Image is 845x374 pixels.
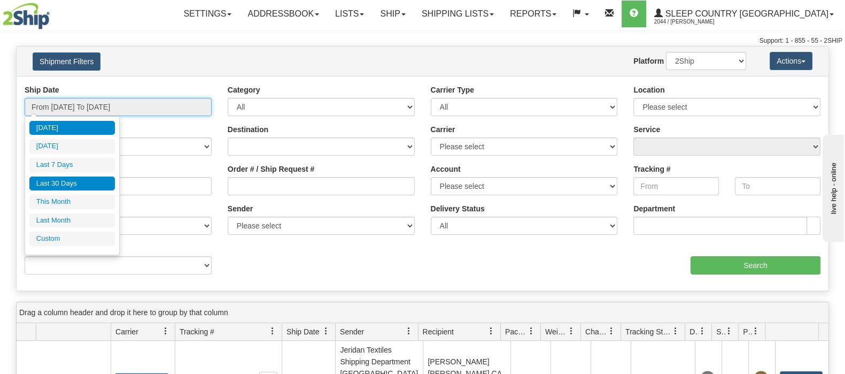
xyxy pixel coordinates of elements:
label: Carrier Type [431,85,474,95]
iframe: chat widget [820,132,844,241]
span: Sender [340,326,364,337]
span: Pickup Status [743,326,752,337]
button: Actions [770,52,812,70]
span: Weight [545,326,568,337]
li: Custom [29,232,115,246]
li: Last Month [29,213,115,228]
label: Account [431,164,461,174]
li: Last 7 Days [29,158,115,172]
label: Category [228,85,260,95]
a: Tracking Status filter column settings [666,322,685,340]
label: Ship Date [25,85,59,95]
img: logo2044.jpg [3,3,50,29]
label: Sender [228,203,253,214]
button: Shipment Filters [33,52,100,71]
span: Recipient [423,326,454,337]
a: Lists [327,1,372,27]
a: Sleep Country [GEOGRAPHIC_DATA] 2044 / [PERSON_NAME] [646,1,842,27]
li: This Month [29,195,115,209]
span: Shipment Issues [716,326,725,337]
a: Settings [175,1,239,27]
a: Shipping lists [414,1,502,27]
span: Delivery Status [689,326,699,337]
a: Carrier filter column settings [157,322,175,340]
input: To [735,177,820,195]
div: Support: 1 - 855 - 55 - 2SHIP [3,36,842,45]
li: [DATE] [29,121,115,135]
label: Destination [228,124,268,135]
a: Pickup Status filter column settings [747,322,765,340]
label: Location [633,85,664,95]
div: live help - online [8,9,99,17]
label: Platform [633,56,664,66]
span: Tracking # [180,326,214,337]
a: Packages filter column settings [522,322,540,340]
label: Delivery Status [431,203,485,214]
label: Service [633,124,660,135]
a: Shipment Issues filter column settings [720,322,738,340]
a: Delivery Status filter column settings [693,322,711,340]
a: Reports [502,1,564,27]
a: Ship Date filter column settings [317,322,335,340]
a: Addressbook [239,1,327,27]
a: Sender filter column settings [400,322,418,340]
li: [DATE] [29,139,115,154]
a: Charge filter column settings [602,322,621,340]
a: Ship [372,1,413,27]
label: Carrier [431,124,455,135]
span: Packages [505,326,528,337]
span: Sleep Country [GEOGRAPHIC_DATA] [663,9,828,18]
a: Tracking # filter column settings [263,322,282,340]
a: Recipient filter column settings [482,322,500,340]
span: Tracking Status [625,326,672,337]
li: Last 30 Days [29,177,115,191]
label: Order # / Ship Request # [228,164,315,174]
label: Department [633,203,675,214]
span: Carrier [115,326,138,337]
input: From [633,177,719,195]
label: Tracking # [633,164,670,174]
span: Charge [585,326,608,337]
input: Search [691,256,820,274]
a: Weight filter column settings [562,322,580,340]
div: grid grouping header [17,302,828,323]
span: 2044 / [PERSON_NAME] [654,17,734,27]
span: Ship Date [286,326,319,337]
